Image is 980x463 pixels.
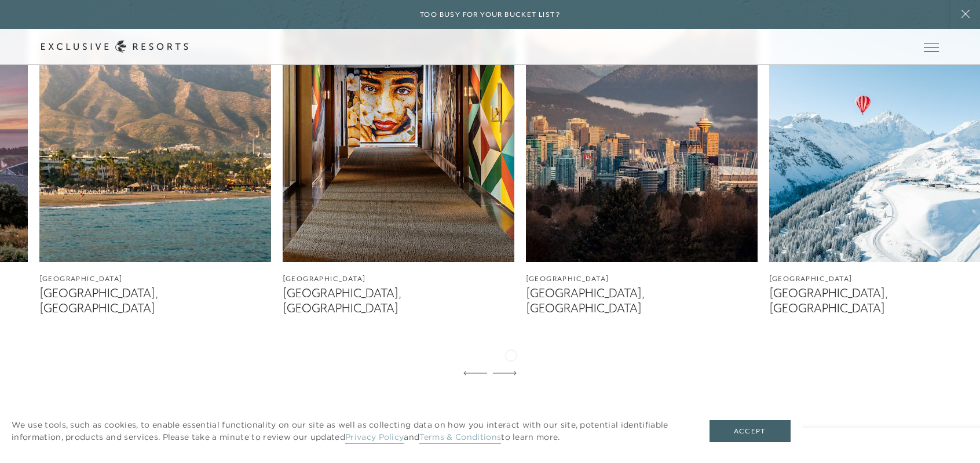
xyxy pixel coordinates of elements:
button: Accept [710,420,791,442]
figcaption: [GEOGRAPHIC_DATA], [GEOGRAPHIC_DATA] [283,286,514,315]
figcaption: [GEOGRAPHIC_DATA] [39,274,271,285]
a: Terms & Conditions [419,432,501,444]
p: We use tools, such as cookies, to enable essential functionality on our site as well as collectin... [12,419,686,443]
button: Open navigation [924,43,939,51]
a: Privacy Policy [345,432,404,444]
h6: Too busy for your bucket list? [420,9,560,20]
figcaption: [GEOGRAPHIC_DATA], [GEOGRAPHIC_DATA] [39,286,271,315]
figcaption: [GEOGRAPHIC_DATA] [526,274,758,285]
figcaption: [GEOGRAPHIC_DATA] [283,274,514,285]
figcaption: [GEOGRAPHIC_DATA], [GEOGRAPHIC_DATA] [526,286,758,315]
